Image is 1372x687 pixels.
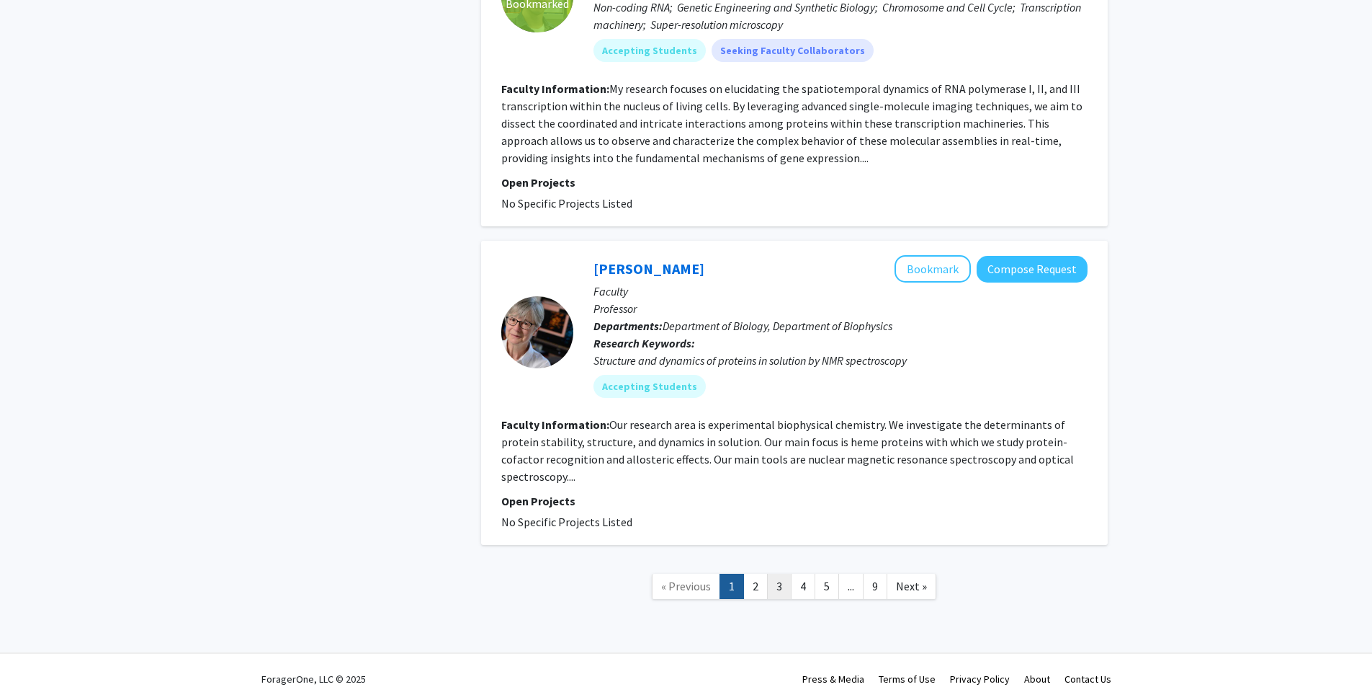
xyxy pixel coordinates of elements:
[1024,673,1050,686] a: About
[11,622,61,676] iframe: Chat
[950,673,1010,686] a: Privacy Policy
[815,574,839,599] a: 5
[895,255,971,283] button: Add Juliette Lecomte to Bookmarks
[977,256,1088,283] button: Compose Request to Juliette Lecomte
[887,574,936,599] a: Next
[791,574,815,599] a: 4
[712,39,874,62] mat-chip: Seeking Faculty Collaborators
[501,81,1082,165] fg-read-more: My research focuses on elucidating the spatiotemporal dynamics of RNA polymerase I, II, and III t...
[1064,673,1111,686] a: Contact Us
[593,260,704,278] a: [PERSON_NAME]
[593,300,1088,317] p: Professor
[663,319,892,333] span: Department of Biology, Department of Biophysics
[879,673,936,686] a: Terms of Use
[501,196,632,210] span: No Specific Projects Listed
[501,492,1088,510] p: Open Projects
[593,375,706,398] mat-chip: Accepting Students
[501,417,609,432] b: Faculty Information:
[848,579,854,593] span: ...
[661,579,711,593] span: « Previous
[593,283,1088,300] p: Faculty
[652,574,720,599] a: Previous Page
[501,174,1088,191] p: Open Projects
[593,336,695,350] b: Research Keywords:
[501,417,1074,484] fg-read-more: Our research area is experimental biophysical chemistry. We investigate the determinants of prote...
[501,515,632,529] span: No Specific Projects Listed
[719,574,744,599] a: 1
[896,579,927,593] span: Next »
[593,352,1088,369] div: Structure and dynamics of proteins in solution by NMR spectroscopy
[743,574,768,599] a: 2
[501,81,609,96] b: Faculty Information:
[802,673,864,686] a: Press & Media
[593,319,663,333] b: Departments:
[593,39,706,62] mat-chip: Accepting Students
[863,574,887,599] a: 9
[767,574,792,599] a: 3
[481,559,1108,618] nav: Page navigation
